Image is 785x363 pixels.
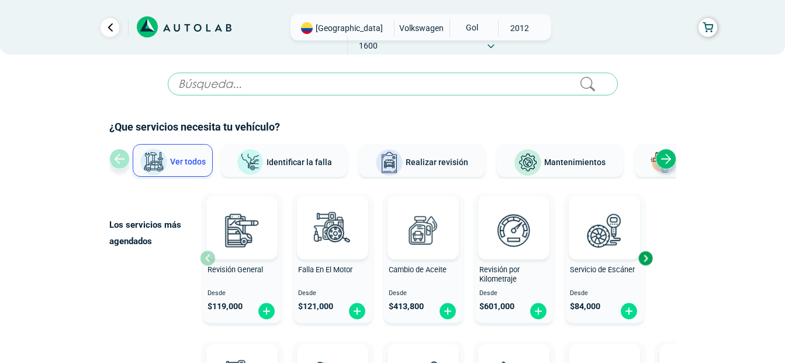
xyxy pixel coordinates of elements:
[298,290,368,297] span: Desde
[397,204,449,256] img: cambio_de_aceite-v3.svg
[620,302,638,320] img: fi_plus-circle2.svg
[216,204,268,256] img: revision_general-v3.svg
[565,193,644,323] button: Servicio de Escáner Desde $84,000
[496,198,531,234] img: AD0BCuuxAAAAAElFTkSuQmCC
[656,149,676,169] div: Next slide
[488,204,540,256] img: revision_por_kilometraje-v3.svg
[438,302,457,320] img: fi_plus-circle2.svg
[399,19,444,37] span: VOLKSWAGEN
[359,144,485,177] button: Realizar revisión
[479,290,549,297] span: Desde
[647,149,675,177] img: Latonería y Pintura
[384,193,463,323] button: Cambio de Aceite Desde $413,800
[497,144,623,177] button: Mantenimientos
[570,265,635,274] span: Servicio de Escáner
[109,217,200,249] p: Los servicios más agendados
[267,157,332,166] span: Identificar la falla
[315,198,350,234] img: AD0BCuuxAAAAAElFTkSuQmCC
[301,22,313,34] img: Flag of COLOMBIA
[208,265,263,274] span: Revisión General
[221,144,347,177] button: Identificar la falla
[293,193,372,323] button: Falla En El Motor Desde $121,000
[316,22,383,34] span: [GEOGRAPHIC_DATA]
[529,302,548,320] img: fi_plus-circle2.svg
[570,290,639,297] span: Desde
[637,249,654,267] div: Next slide
[450,19,492,36] span: GOL
[348,37,389,54] span: 1600
[168,73,618,95] input: Búsqueda...
[101,18,119,37] a: Ir al paso anterior
[203,193,282,323] button: Revisión General Desde $119,000
[406,157,468,167] span: Realizar revisión
[499,19,540,37] span: 2012
[375,149,403,177] img: Realizar revisión
[140,148,168,176] img: Ver todos
[298,302,333,311] span: $ 121,000
[298,265,352,274] span: Falla En El Motor
[389,302,424,311] span: $ 413,800
[587,198,622,234] img: AD0BCuuxAAAAAElFTkSuQmCC
[475,193,554,323] button: Revisión por Kilometraje Desde $601,000
[307,204,358,256] img: diagnostic_engine-v3.svg
[257,302,276,320] img: fi_plus-circle2.svg
[170,157,206,166] span: Ver todos
[479,265,520,284] span: Revisión por Kilometraje
[406,198,441,234] img: AD0BCuuxAAAAAElFTkSuQmCC
[579,204,630,256] img: escaner-v3.svg
[514,149,542,177] img: Mantenimientos
[479,302,514,311] span: $ 601,000
[348,302,366,320] img: fi_plus-circle2.svg
[208,290,277,297] span: Desde
[389,265,447,274] span: Cambio de Aceite
[236,149,264,176] img: Identificar la falla
[544,157,606,167] span: Mantenimientos
[389,290,458,297] span: Desde
[208,302,243,311] span: $ 119,000
[133,144,213,177] button: Ver todos
[224,198,260,234] img: AD0BCuuxAAAAAElFTkSuQmCC
[570,302,600,311] span: $ 84,000
[109,119,676,135] h2: ¿Que servicios necesita tu vehículo?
